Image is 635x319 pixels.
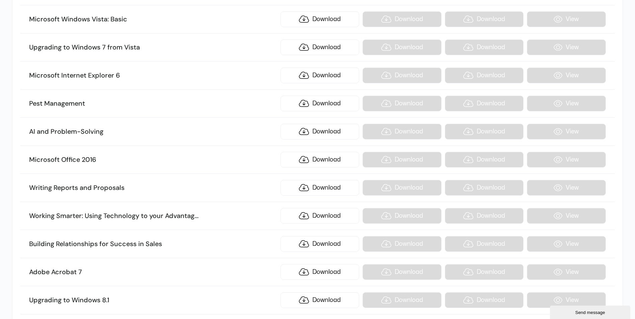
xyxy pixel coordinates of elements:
[281,292,359,308] a: Download
[29,184,277,192] h3: Writing Reports and Proposals
[281,180,359,196] a: Download
[29,71,277,80] h3: Microsoft Internet Explorer 6
[281,124,359,139] a: Download
[281,236,359,252] a: Download
[29,155,277,164] h3: Microsoft Office 2016
[281,68,359,83] a: Download
[281,208,359,224] a: Download
[281,264,359,280] a: Download
[29,15,277,24] h3: Microsoft Windows Vista: Basic
[29,212,277,220] h3: Working Smarter: Using Technology to your Advantag
[281,39,359,55] a: Download
[29,43,277,52] h3: Upgrading to Windows 7 from Vista
[281,152,359,168] a: Download
[550,304,632,319] iframe: chat widget
[29,99,277,108] h3: Pest Management
[281,96,359,111] a: Download
[29,268,277,277] h3: Adobe Acrobat 7
[29,127,277,136] h3: AI and Problem-Solving
[194,211,199,220] span: ...
[29,296,277,305] h3: Upgrading to Windows 8.1
[29,240,277,248] h3: Building Relationships for Success in Sales
[281,11,359,27] a: Download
